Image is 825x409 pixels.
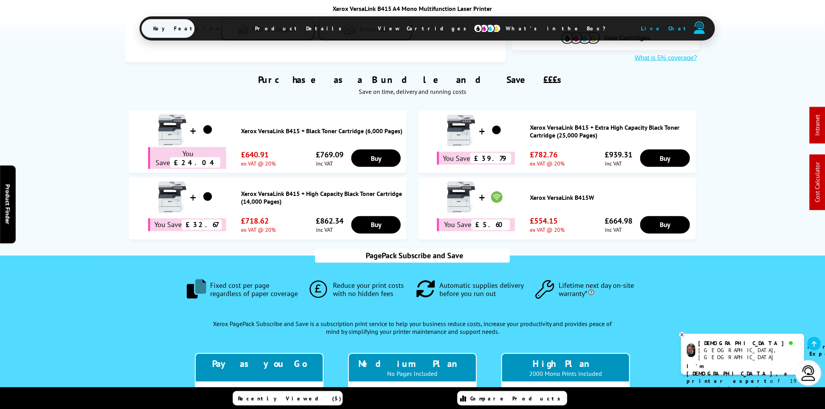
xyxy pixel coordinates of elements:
[640,150,690,167] a: Buy
[605,226,632,234] span: inc VAT
[437,152,515,165] div: You Save
[559,282,638,298] span: Lifetime next day on-site warranty*
[135,88,690,95] div: Save on time, delivery and running costs
[530,216,565,226] span: £554.15
[694,21,705,34] img: user-headset-duotone.svg
[487,187,506,207] img: Xerox VersaLink B415W
[530,226,565,234] span: ex VAT @ 20%
[641,25,690,32] span: Live Chat
[687,363,790,384] b: I'm [DEMOGRAPHIC_DATA], a printer expert
[148,219,226,231] div: You Save
[699,340,798,347] div: [DEMOGRAPHIC_DATA]
[316,150,343,160] span: £769.09
[238,395,342,402] span: Recently Viewed (5)
[241,150,276,160] span: £640.91
[198,120,218,140] img: Xerox VersaLink B415 + Black Toner Cartridge (6,000 Pages)
[241,160,276,167] span: ex VAT @ 20%
[474,24,501,33] img: cmyk-icon.svg
[142,19,235,38] span: Key Features
[316,226,343,234] span: inc VAT
[494,19,625,38] span: What’s in the Box?
[437,219,515,231] div: You Save
[182,220,222,230] span: £32.67
[241,216,276,226] span: £718.62
[814,115,821,136] a: Intranet
[801,365,816,381] img: user-headset-light.svg
[362,251,463,261] span: PagePack Subscribe and Save
[316,160,343,167] span: inc VAT
[204,386,233,402] span: £0.00
[530,123,692,139] a: Xerox VersaLink B415 + Extra High Capacity Black Toner Cartridge (25,000 Pages)
[470,395,565,402] span: Compare Products
[241,127,403,135] a: Xerox VersaLink B415 + Black Toner Cartridge (6,000 Pages)
[157,182,188,213] img: Xerox VersaLink B415 + High Capacity Black Toner Cartridge (14,000 Pages)
[333,282,408,298] span: Reduce your print costs with no hidden fees
[233,391,343,405] a: Recently Viewed (5)
[198,187,218,207] img: Xerox VersaLink B415 + High Capacity Black Toner Cartridge (14,000 Pages)
[699,347,798,361] div: [GEOGRAPHIC_DATA], [GEOGRAPHIC_DATA]
[351,216,401,234] a: Buy
[506,358,625,370] div: High Plan
[210,282,302,298] span: Fixed cost per page regardless of paper coverage
[814,162,821,203] a: Cost Calculator
[446,115,477,146] img: Xerox VersaLink B415 + Extra High Capacity Black Toner Cartridge (25,000 Pages)
[353,370,472,378] div: No Pages Included
[439,282,528,298] span: Automatic supplies delivery before you run out
[640,216,690,234] a: Buy
[4,185,12,225] span: Product Finder
[170,157,220,168] span: £24.04
[470,153,511,164] span: £39.79
[605,160,632,167] span: inc VAT
[530,150,565,160] span: £782.76
[125,62,699,99] div: Purchase as a Bundle and Save £££s
[316,216,343,226] span: £862.34
[507,386,543,402] span: £20.15
[471,220,510,230] span: £5.60
[457,391,567,405] a: Compare Products
[605,216,632,226] span: £664.98
[487,121,506,140] img: Xerox VersaLink B415 + Extra High Capacity Black Toner Cartridge (25,000 Pages)
[446,182,477,213] img: Xerox VersaLink B415W
[605,150,632,160] span: £939.31
[530,194,692,202] a: Xerox VersaLink B415W
[506,370,625,378] div: 2000 Mono Prints Included
[243,19,358,38] span: Product Details
[687,344,696,357] img: chris-livechat.png
[140,5,685,12] div: Xerox VersaLink B415 A4 Mono Multifunction Laser Printer
[241,226,276,234] span: ex VAT @ 20%
[200,358,319,370] div: Pay as you Go
[157,115,188,146] img: Xerox VersaLink B415 + Black Toner Cartridge (6,000 Pages)
[353,358,472,370] div: Medium Plan
[351,150,401,167] a: Buy
[366,18,485,39] span: View Cartridges
[241,190,403,206] a: Xerox VersaLink B415 + High Capacity Black Toner Cartridge (14,000 Pages)
[148,147,226,169] div: You Save
[687,363,798,407] p: of 19 years! I can help you choose the right product
[357,386,386,402] span: £6.72
[211,305,613,340] div: Xerox PagePack Subscribe and Save is a subscription print service to help your business reduce co...
[530,160,565,167] span: ex VAT @ 20%
[632,54,699,62] button: What is 5% coverage?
